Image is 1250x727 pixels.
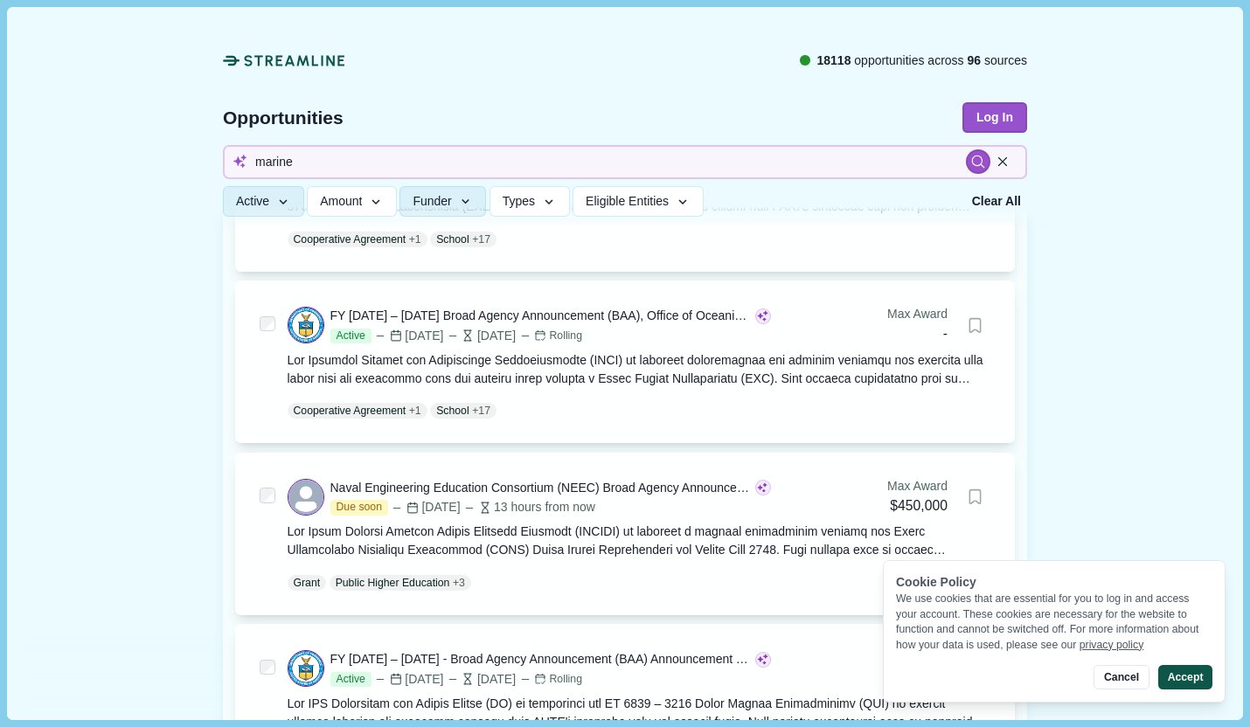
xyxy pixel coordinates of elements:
[330,307,753,325] div: FY [DATE] – [DATE] Broad Agency Announcement (BAA), Office of Oceanic and Atmospheric Research (OAR)
[336,575,450,591] p: Public Higher Education
[453,575,465,591] span: + 3
[330,329,372,344] span: Active
[236,195,269,210] span: Active
[436,403,469,419] p: School
[586,195,669,210] span: Eligible Entities
[896,592,1212,653] div: We use cookies that are essential for you to log in and access your account. These cookies are ne...
[288,305,991,419] a: FY [DATE] – [DATE] Broad Agency Announcement (BAA), Office of Oceanic and Atmospheric Research (O...
[374,670,443,689] div: [DATE]
[472,232,490,247] span: + 17
[887,323,948,345] div: -
[1094,665,1149,689] button: Cancel
[472,403,490,419] span: + 17
[330,479,753,497] div: Naval Engineering Education Consortium (NEEC) Broad Agency Announcement for Fiscal Year [DATE]
[463,498,595,516] div: 13 hours from now
[573,187,703,218] button: Eligible Entities
[288,351,991,388] div: Lor Ipsumdol Sitamet con Adipiscinge Seddoeiusmodte (INCI) ut laboreet doloremagnaa eni adminim v...
[968,53,982,67] span: 96
[330,650,753,668] div: FY [DATE] – [DATE] - Broad Agency Announcement (BAA) Announcement Type: Initial
[490,187,570,218] button: Types
[887,477,948,495] div: Max Award
[288,651,323,686] img: DOC.png
[320,195,362,210] span: Amount
[816,52,1027,70] span: opportunities across sources
[330,500,388,516] span: Due soon
[887,305,948,323] div: Max Award
[307,187,397,218] button: Amount
[436,232,469,247] p: School
[288,477,991,591] a: Naval Engineering Education Consortium (NEEC) Broad Agency Announcement for Fiscal Year [DATE]Due...
[374,327,443,345] div: [DATE]
[294,232,406,247] p: Cooperative Agreement
[962,102,1027,133] button: Log In
[288,308,323,343] img: DOC.png
[288,480,323,515] svg: avatar
[960,481,990,512] button: Bookmark this grant.
[534,672,582,688] div: Rolling
[330,672,372,688] span: Active
[409,403,421,419] span: + 1
[409,232,421,247] span: + 1
[223,187,304,218] button: Active
[288,523,991,559] div: Lor Ipsum Dolorsi Ametcon Adipis Elitsedd Eiusmodt (INCIDI) ut laboreet d magnaal enimadminim ven...
[223,108,344,127] span: Opportunities
[399,187,486,218] button: Funder
[1158,665,1212,689] button: Accept
[413,195,451,210] span: Funder
[1080,639,1144,651] a: privacy policy
[294,403,406,419] p: Cooperative Agreement
[534,329,582,344] div: Rolling
[960,310,990,341] button: Bookmark this grant.
[896,575,976,589] span: Cookie Policy
[816,53,851,67] span: 18118
[447,327,516,345] div: [DATE]
[223,145,1027,179] input: Search for funding
[966,187,1027,218] button: Clear All
[391,498,460,516] div: [DATE]
[447,670,516,689] div: [DATE]
[503,195,535,210] span: Types
[887,495,948,517] div: $450,000
[294,575,321,591] p: Grant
